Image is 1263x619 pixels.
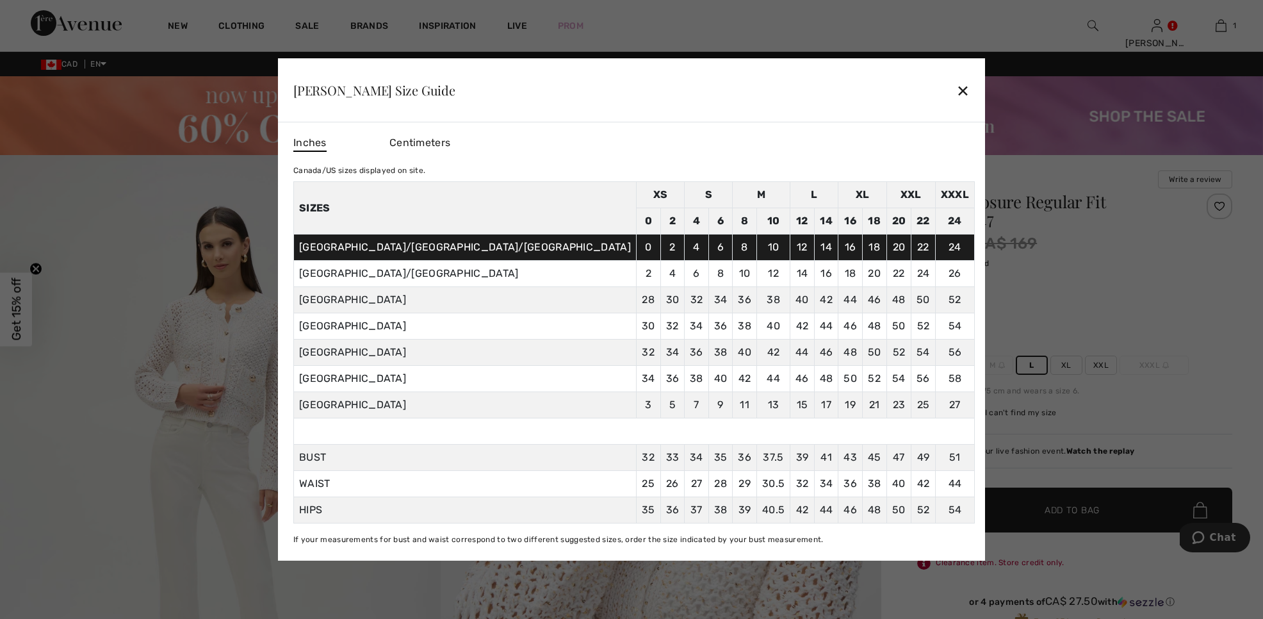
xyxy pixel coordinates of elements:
td: 13 [756,392,790,418]
td: 40 [790,287,815,313]
td: 6 [685,261,709,287]
td: 54 [886,366,911,392]
td: [GEOGRAPHIC_DATA] [293,287,636,313]
td: 14 [814,235,838,261]
td: 4 [660,261,685,287]
td: 22 [911,208,936,235]
td: 50 [911,287,936,313]
td: 17 [814,392,838,418]
td: 34 [708,287,733,313]
td: 22 [886,261,911,287]
span: 37.5 [763,451,783,463]
td: 42 [733,366,757,392]
td: 52 [911,313,936,340]
td: 52 [862,366,886,392]
td: 28 [636,287,660,313]
td: XS [636,182,684,208]
td: 8 [733,235,757,261]
td: 6 [708,208,733,235]
span: 34 [820,477,833,490]
td: 32 [660,313,685,340]
span: 29 [738,477,751,490]
span: 46 [843,504,857,516]
td: 25 [911,392,936,418]
span: 40.5 [762,504,785,516]
td: 36 [733,287,757,313]
td: 40 [708,366,733,392]
td: 9 [708,392,733,418]
td: 0 [636,208,660,235]
td: L [790,182,838,208]
td: 36 [660,366,685,392]
td: 18 [838,261,863,287]
td: 12 [756,261,790,287]
span: 27 [691,477,703,490]
td: 16 [838,208,863,235]
td: [GEOGRAPHIC_DATA] [293,392,636,418]
span: 38 [868,477,881,490]
td: 14 [814,208,838,235]
td: WAIST [293,471,636,497]
td: 24 [935,208,974,235]
td: 54 [911,340,936,366]
span: 50 [892,504,906,516]
td: 12 [790,208,815,235]
td: 50 [886,313,911,340]
td: HIPS [293,497,636,524]
td: 38 [685,366,709,392]
span: 44 [949,477,962,490]
td: 58 [935,366,974,392]
td: 46 [838,313,863,340]
td: 46 [790,366,815,392]
td: XXXL [935,182,974,208]
span: 36 [666,504,680,516]
td: 8 [733,208,757,235]
td: 26 [935,261,974,287]
td: 11 [733,392,757,418]
td: 34 [636,366,660,392]
td: [GEOGRAPHIC_DATA] [293,340,636,366]
td: 38 [756,287,790,313]
td: 42 [756,340,790,366]
span: 32 [796,477,809,490]
td: 4 [685,235,709,261]
td: 34 [685,313,709,340]
span: 36 [843,477,857,490]
td: 36 [708,313,733,340]
td: 42 [790,313,815,340]
td: [GEOGRAPHIC_DATA]/[GEOGRAPHIC_DATA]/[GEOGRAPHIC_DATA] [293,235,636,261]
td: 24 [935,235,974,261]
td: 44 [838,287,863,313]
span: 39 [738,504,751,516]
span: 39 [796,451,809,463]
span: 35 [714,451,728,463]
span: 51 [949,451,961,463]
div: ✕ [956,77,970,104]
td: 38 [708,340,733,366]
td: 34 [660,340,685,366]
td: 5 [660,392,685,418]
td: 52 [935,287,974,313]
td: 27 [935,392,974,418]
td: 20 [886,208,911,235]
td: 44 [814,313,838,340]
td: 42 [814,287,838,313]
td: 2 [660,235,685,261]
td: BUST [293,445,636,471]
span: 34 [690,451,703,463]
span: 32 [642,451,655,463]
td: S [685,182,733,208]
td: 30 [636,313,660,340]
div: Canada/US sizes displayed on site. [293,165,975,176]
td: 23 [886,392,911,418]
td: [GEOGRAPHIC_DATA] [293,366,636,392]
span: 45 [868,451,881,463]
span: 44 [820,504,833,516]
td: 6 [708,235,733,261]
td: M [733,182,790,208]
td: 12 [790,235,815,261]
td: 44 [756,366,790,392]
td: 52 [886,340,911,366]
td: 10 [756,235,790,261]
span: 49 [917,451,930,463]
